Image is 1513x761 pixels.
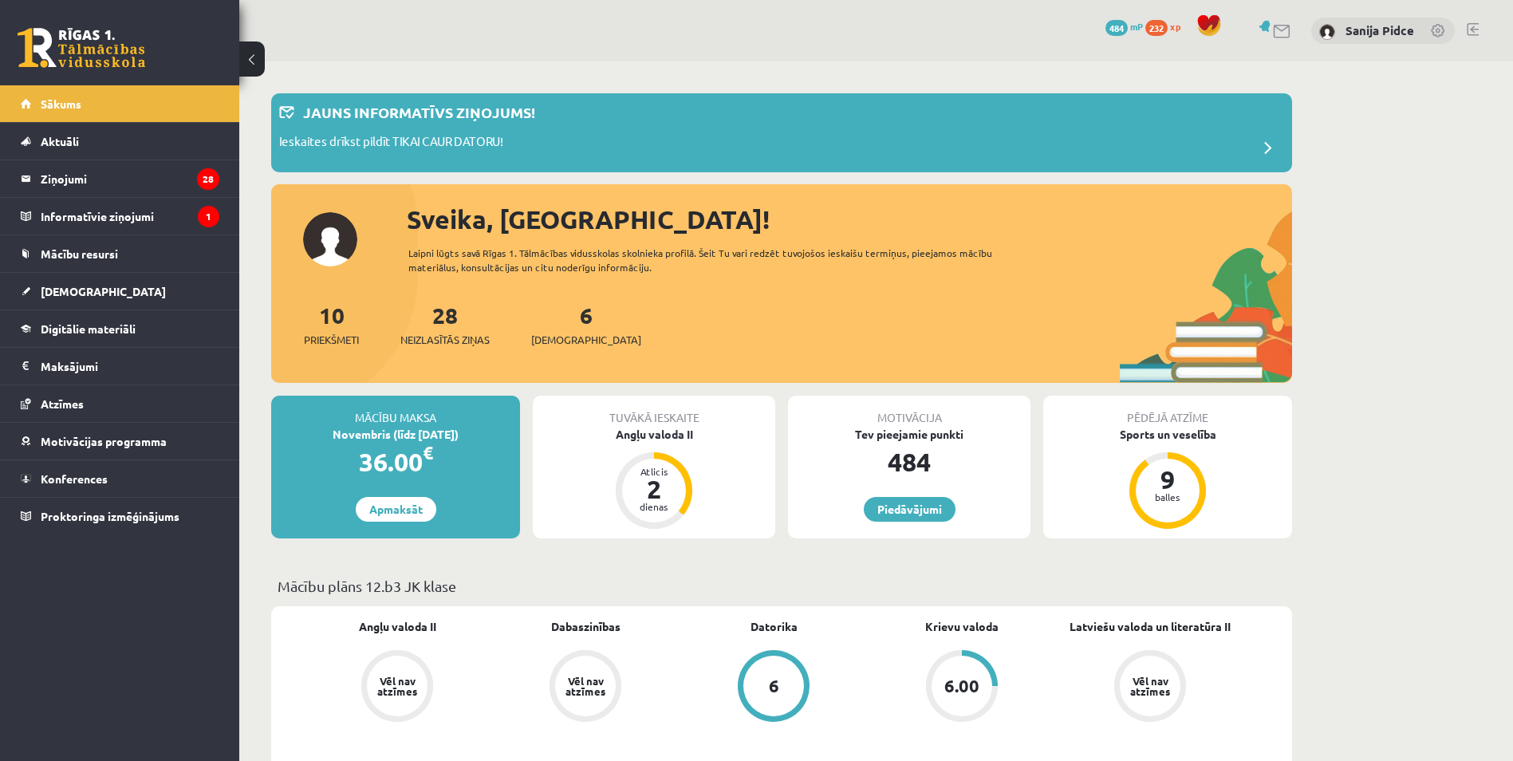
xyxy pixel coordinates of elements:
[41,348,219,384] legend: Maksājumi
[41,97,81,111] span: Sākums
[491,650,680,725] a: Vēl nav atzīmes
[533,426,775,531] a: Angļu valoda II Atlicis 2 dienas
[1145,20,1188,33] a: 232 xp
[41,471,108,486] span: Konferences
[630,476,678,502] div: 2
[751,618,798,635] a: Datorika
[271,426,520,443] div: Novembris (līdz [DATE])
[868,650,1056,725] a: 6.00
[41,160,219,197] legend: Ziņojumi
[1130,20,1143,33] span: mP
[271,443,520,481] div: 36.00
[408,246,1021,274] div: Laipni lūgts savā Rīgas 1. Tālmācības vidusskolas skolnieka profilā. Šeit Tu vari redzēt tuvojošo...
[356,497,436,522] a: Apmaksāt
[41,321,136,336] span: Digitālie materiāli
[630,467,678,476] div: Atlicis
[1070,618,1231,635] a: Latviešu valoda un literatūra II
[1105,20,1128,36] span: 484
[21,310,219,347] a: Digitālie materiāli
[21,498,219,534] a: Proktoringa izmēģinājums
[21,423,219,459] a: Motivācijas programma
[1128,676,1172,696] div: Vēl nav atzīmes
[303,101,535,123] p: Jauns informatīvs ziņojums!
[400,332,490,348] span: Neizlasītās ziņas
[21,385,219,422] a: Atzīmes
[1319,24,1335,40] img: Sanija Pidce
[533,396,775,426] div: Tuvākā ieskaite
[41,246,118,261] span: Mācību resursi
[407,200,1292,239] div: Sveika, [GEOGRAPHIC_DATA]!
[303,650,491,725] a: Vēl nav atzīmes
[551,618,621,635] a: Dabaszinības
[21,235,219,272] a: Mācību resursi
[41,509,179,523] span: Proktoringa izmēģinājums
[304,332,359,348] span: Priekšmeti
[1170,20,1180,33] span: xp
[1346,22,1414,38] a: Sanija Pidce
[925,618,999,635] a: Krievu valoda
[1105,20,1143,33] a: 484 mP
[400,301,490,348] a: 28Neizlasītās ziņas
[21,160,219,197] a: Ziņojumi28
[41,134,79,148] span: Aktuāli
[198,206,219,227] i: 1
[531,332,641,348] span: [DEMOGRAPHIC_DATA]
[271,396,520,426] div: Mācību maksa
[944,677,979,695] div: 6.00
[1043,426,1292,443] div: Sports un veselība
[864,497,955,522] a: Piedāvājumi
[41,284,166,298] span: [DEMOGRAPHIC_DATA]
[304,301,359,348] a: 10Priekšmeti
[563,676,608,696] div: Vēl nav atzīmes
[1144,492,1192,502] div: balles
[788,426,1030,443] div: Tev pieejamie punkti
[21,273,219,310] a: [DEMOGRAPHIC_DATA]
[41,434,167,448] span: Motivācijas programma
[21,123,219,160] a: Aktuāli
[1056,650,1244,725] a: Vēl nav atzīmes
[21,85,219,122] a: Sākums
[630,502,678,511] div: dienas
[1043,396,1292,426] div: Pēdējā atzīme
[21,348,219,384] a: Maksājumi
[278,575,1286,597] p: Mācību plāns 12.b3 JK klase
[423,441,433,464] span: €
[1043,426,1292,531] a: Sports un veselība 9 balles
[680,650,868,725] a: 6
[197,168,219,190] i: 28
[41,198,219,235] legend: Informatīvie ziņojumi
[41,396,84,411] span: Atzīmes
[1145,20,1168,36] span: 232
[1144,467,1192,492] div: 9
[533,426,775,443] div: Angļu valoda II
[788,396,1030,426] div: Motivācija
[279,101,1284,164] a: Jauns informatīvs ziņojums! Ieskaites drīkst pildīt TIKAI CAUR DATORU!
[359,618,436,635] a: Angļu valoda II
[18,28,145,68] a: Rīgas 1. Tālmācības vidusskola
[21,198,219,235] a: Informatīvie ziņojumi1
[279,132,503,155] p: Ieskaites drīkst pildīt TIKAI CAUR DATORU!
[769,677,779,695] div: 6
[375,676,420,696] div: Vēl nav atzīmes
[788,443,1030,481] div: 484
[531,301,641,348] a: 6[DEMOGRAPHIC_DATA]
[21,460,219,497] a: Konferences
